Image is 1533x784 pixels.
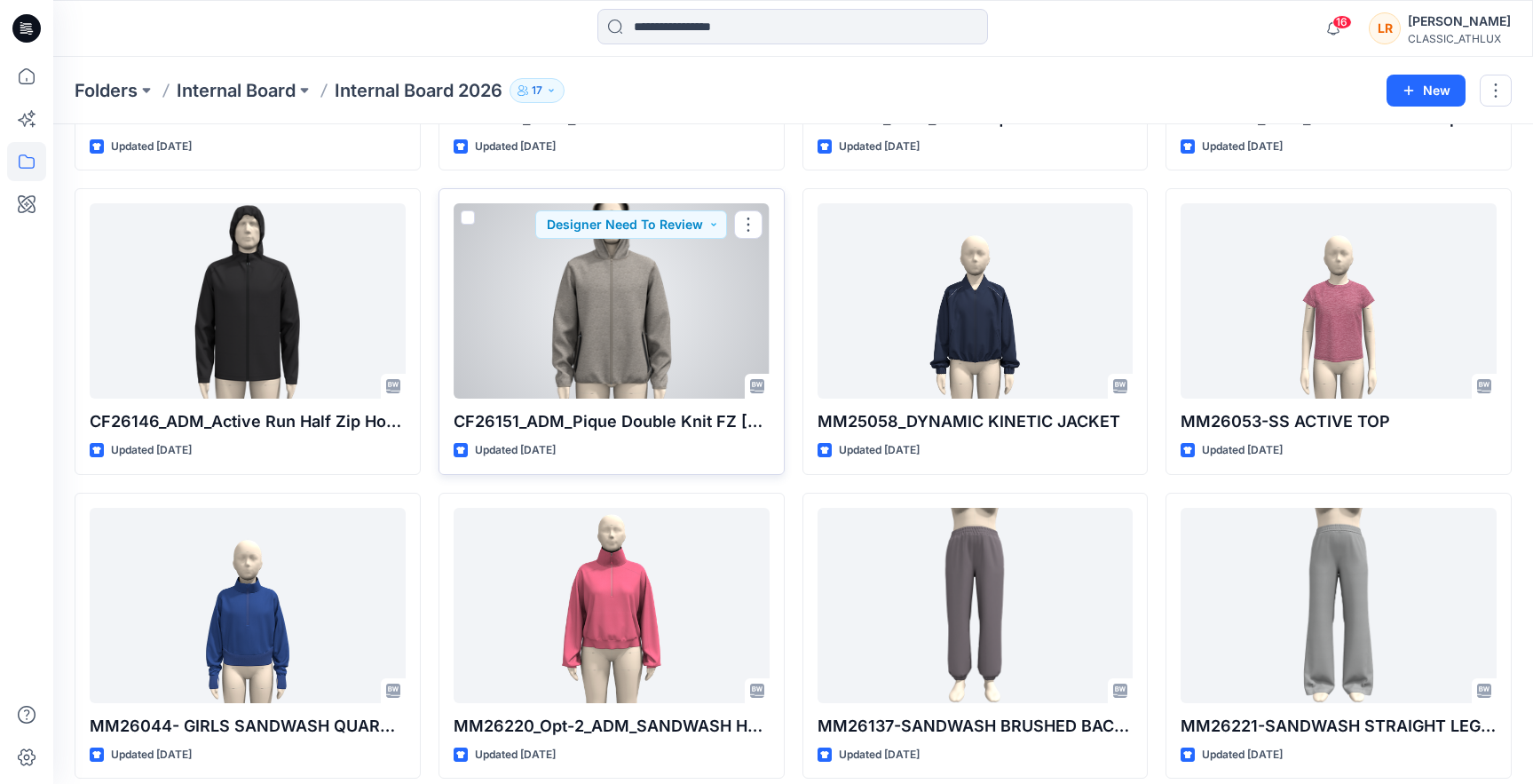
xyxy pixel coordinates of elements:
p: Internal Board 2026 [335,78,502,103]
p: Updated [DATE] [839,138,920,156]
p: Updated [DATE] [111,138,192,156]
p: MM26137-SANDWASH BRUSHED BACK JOGGER [818,714,1134,739]
p: Updated [DATE] [839,746,920,764]
a: MM25058_DYNAMIC KINETIC JACKET [818,203,1134,399]
p: MM26044- GIRLS SANDWASH QUARTER ZIP- WITH RIB TRIM [90,714,406,739]
button: New [1387,75,1466,107]
p: 17 [532,81,542,100]
p: MM26053-SS ACTIVE TOP [1181,409,1497,434]
p: MM26221-SANDWASH STRAIGHT LEG PANT WITH SEAMING [1181,714,1497,739]
p: Updated [DATE] [111,746,192,764]
a: MM26221-SANDWASH STRAIGHT LEG PANT WITH SEAMING [1181,508,1497,703]
p: Updated [DATE] [111,441,192,460]
button: 17 [510,78,565,103]
p: MM26220_Opt-2_ADM_SANDWASH HALF ZIP WITH CURVED SEAMING OPT-2 [454,714,770,739]
a: MM26137-SANDWASH BRUSHED BACK JOGGER [818,508,1134,703]
p: MM25058_DYNAMIC KINETIC JACKET [818,409,1134,434]
a: Internal Board [177,78,296,103]
p: Updated [DATE] [1202,138,1283,156]
a: MM26053-SS ACTIVE TOP [1181,203,1497,399]
a: MM26220_Opt-2_ADM_SANDWASH HALF ZIP WITH CURVED SEAMING OPT-2 [454,508,770,703]
a: CF26151_ADM_Pique Double Knit FZ 30SEP25 [454,203,770,399]
div: LR [1369,12,1401,44]
p: CF26146_ADM_Active Run Half Zip Hoodie [DATE] [90,409,406,434]
div: CLASSIC_ATHLUX [1408,32,1511,45]
a: Folders [75,78,138,103]
p: Updated [DATE] [839,441,920,460]
p: Updated [DATE] [1202,746,1283,764]
p: CF26151_ADM_Pique Double Knit FZ [DATE] [454,409,770,434]
div: [PERSON_NAME] [1408,11,1511,32]
span: 16 [1332,15,1352,29]
a: CF26146_ADM_Active Run Half Zip Hoodie 30SEP25 [90,203,406,399]
p: Updated [DATE] [475,138,556,156]
p: Updated [DATE] [475,746,556,764]
a: MM26044- GIRLS SANDWASH QUARTER ZIP- WITH RIB TRIM [90,508,406,703]
p: Updated [DATE] [475,441,556,460]
p: Updated [DATE] [1202,441,1283,460]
